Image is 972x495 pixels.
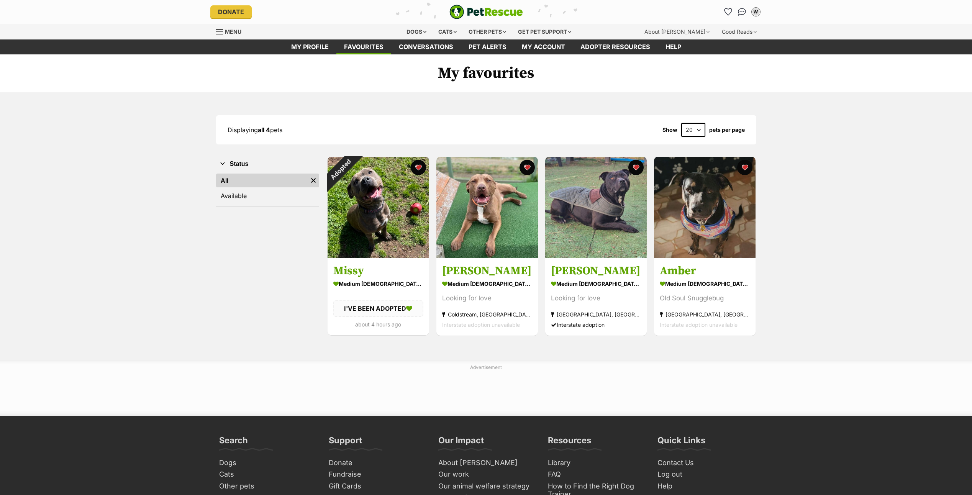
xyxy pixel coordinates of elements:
div: medium [DEMOGRAPHIC_DATA] Dog [333,279,423,290]
div: medium [DEMOGRAPHIC_DATA] Dog [551,279,641,290]
a: Favourites [722,6,734,18]
div: Other pets [463,24,511,39]
a: Donate [210,5,252,18]
a: Other pets [216,480,318,492]
div: Good Reads [716,24,762,39]
h3: Missy [333,264,423,279]
a: Help [654,480,756,492]
div: Coldstream, [GEOGRAPHIC_DATA] [442,310,532,320]
label: pets per page [709,127,745,133]
span: Interstate adoption unavailable [660,322,738,328]
span: Menu [225,28,241,35]
img: chat-41dd97257d64d25036548639549fe6c8038ab92f7586957e7f3b1b290dea8141.svg [738,8,746,16]
a: Available [216,189,319,203]
a: About [PERSON_NAME] [435,457,537,469]
a: Favourites [336,39,391,54]
a: Our animal welfare strategy [435,480,537,492]
div: Cats [433,24,462,39]
a: My account [514,39,573,54]
div: about 4 hours ago [333,319,423,329]
a: Fundraise [326,469,428,480]
button: Status [216,159,319,169]
a: PetRescue [449,5,523,19]
h3: Resources [548,435,591,450]
a: Log out [654,469,756,480]
div: Dogs [401,24,432,39]
a: Amber medium [DEMOGRAPHIC_DATA] Dog Old Soul Snugglebug [GEOGRAPHIC_DATA], [GEOGRAPHIC_DATA] Inte... [654,258,756,336]
button: favourite [737,160,752,175]
a: Remove filter [308,174,319,187]
a: Conversations [736,6,748,18]
div: medium [DEMOGRAPHIC_DATA] Dog [660,279,750,290]
span: Interstate adoption unavailable [442,322,520,328]
ul: Account quick links [722,6,762,18]
button: favourite [520,160,535,175]
img: Jerry [436,157,538,258]
a: Adopted [328,252,429,260]
a: Cats [216,469,318,480]
button: favourite [628,160,644,175]
a: Contact Us [654,457,756,469]
h3: [PERSON_NAME] [442,264,532,279]
a: Adopter resources [573,39,658,54]
a: All [216,174,308,187]
img: Shaun [545,157,647,258]
h3: [PERSON_NAME] [551,264,641,279]
div: About [PERSON_NAME] [639,24,715,39]
a: Missy medium [DEMOGRAPHIC_DATA] Dog I'VE BEEN ADOPTED about 4 hours ago favourite [328,258,429,335]
img: Amber [654,157,756,258]
div: I'VE BEEN ADOPTED [333,301,423,317]
a: Our work [435,469,537,480]
h3: Support [329,435,362,450]
div: Adopted [317,147,363,192]
a: FAQ [545,469,647,480]
button: My account [750,6,762,18]
a: [PERSON_NAME] medium [DEMOGRAPHIC_DATA] Dog Looking for love [GEOGRAPHIC_DATA], [GEOGRAPHIC_DATA]... [545,258,647,336]
span: Displaying pets [228,126,282,134]
div: Looking for love [551,293,641,304]
a: [PERSON_NAME] medium [DEMOGRAPHIC_DATA] Dog Looking for love Coldstream, [GEOGRAPHIC_DATA] Inters... [436,258,538,336]
div: W [752,8,760,16]
div: Status [216,172,319,206]
a: Dogs [216,457,318,469]
a: My profile [284,39,336,54]
h3: Amber [660,264,750,279]
img: logo-e224e6f780fb5917bec1dbf3a21bbac754714ae5b6737aabdf751b685950b380.svg [449,5,523,19]
a: conversations [391,39,461,54]
a: Gift Cards [326,480,428,492]
h3: Search [219,435,248,450]
h3: Our Impact [438,435,484,450]
div: [GEOGRAPHIC_DATA], [GEOGRAPHIC_DATA] [660,310,750,320]
div: Interstate adoption [551,320,641,330]
a: Donate [326,457,428,469]
a: Library [545,457,647,469]
a: Pet alerts [461,39,514,54]
div: [GEOGRAPHIC_DATA], [GEOGRAPHIC_DATA] [551,310,641,320]
a: Help [658,39,689,54]
span: Show [662,127,677,133]
img: Missy [328,157,429,258]
h3: Quick Links [657,435,705,450]
div: medium [DEMOGRAPHIC_DATA] Dog [442,279,532,290]
div: Get pet support [513,24,577,39]
a: Menu [216,24,247,38]
button: favourite [411,160,426,175]
div: Old Soul Snugglebug [660,293,750,304]
div: Looking for love [442,293,532,304]
strong: all 4 [258,126,270,134]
